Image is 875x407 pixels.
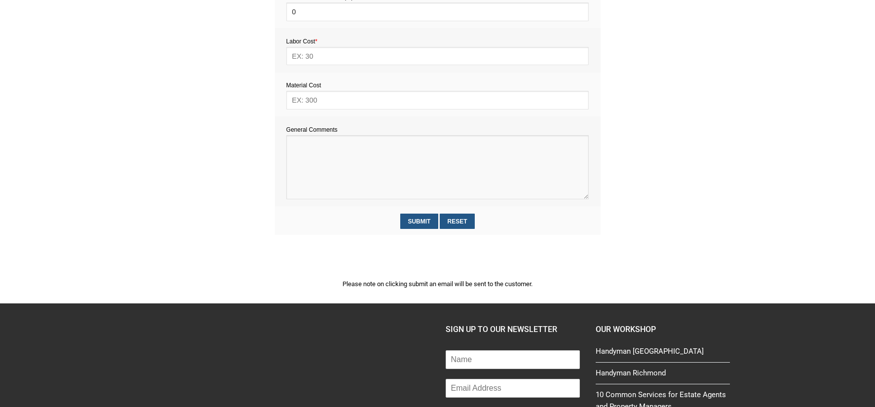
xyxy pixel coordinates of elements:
input: EX: 300 [286,91,589,109]
input: Reset [440,214,475,229]
a: Handyman [GEOGRAPHIC_DATA] [596,345,730,362]
input: EX: 30 [286,47,589,65]
span: Material Cost [286,82,321,89]
a: Handyman Richmond [596,367,730,384]
h4: SIGN UP TO OUR NEWSLETTER [446,323,580,336]
p: Please note on clicking submit an email will be sent to the customer. [275,279,601,289]
input: Submit [400,214,438,229]
input: Email Address [446,379,580,398]
h4: Our Workshop [596,323,730,336]
input: Name [446,350,580,369]
span: General Comments [286,126,338,133]
span: Labor Cost [286,38,317,45]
